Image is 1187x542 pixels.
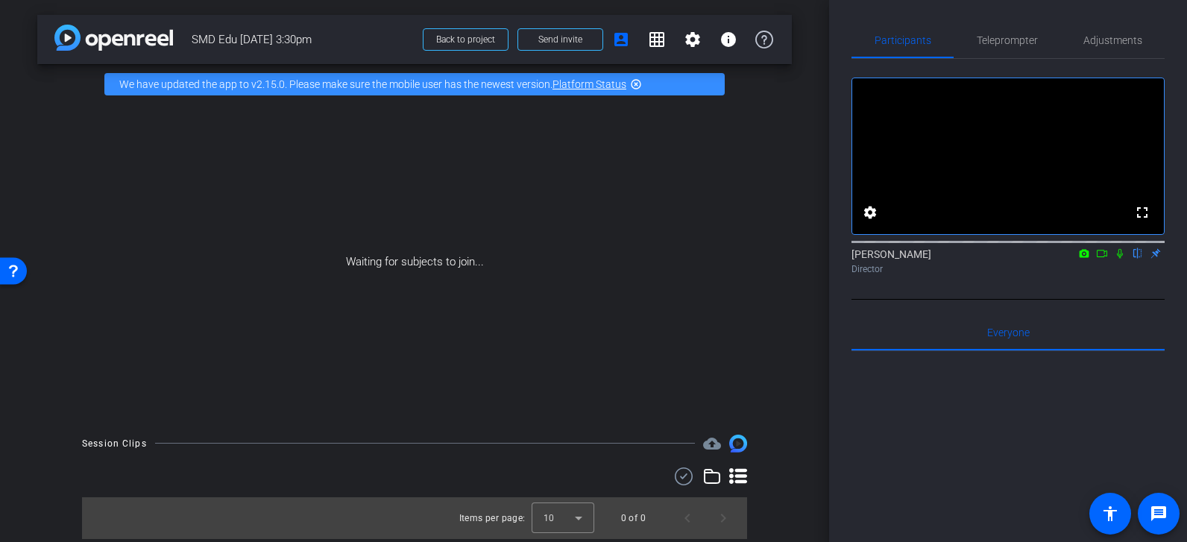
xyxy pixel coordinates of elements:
span: Participants [875,35,931,45]
span: Destinations for your clips [703,435,721,453]
button: Next page [705,500,741,536]
div: We have updated the app to v2.15.0. Please make sure the mobile user has the newest version. [104,73,725,95]
span: Everyone [987,327,1030,338]
span: Teleprompter [977,35,1038,45]
mat-icon: cloud_upload [703,435,721,453]
span: Back to project [436,34,495,45]
mat-icon: grid_on [648,31,666,48]
mat-icon: settings [861,204,879,221]
mat-icon: settings [684,31,702,48]
span: SMD Edu [DATE] 3:30pm [192,25,414,54]
span: Adjustments [1083,35,1142,45]
a: Platform Status [552,78,626,90]
mat-icon: message [1150,505,1168,523]
mat-icon: fullscreen [1133,204,1151,221]
div: Session Clips [82,436,147,451]
div: Waiting for subjects to join... [37,104,792,420]
div: Items per page: [459,511,526,526]
mat-icon: account_box [612,31,630,48]
mat-icon: info [720,31,737,48]
button: Previous page [670,500,705,536]
mat-icon: highlight_off [630,78,642,90]
img: Session clips [729,435,747,453]
span: Send invite [538,34,582,45]
mat-icon: accessibility [1101,505,1119,523]
div: Director [851,262,1165,276]
mat-icon: flip [1129,246,1147,259]
img: app-logo [54,25,173,51]
div: 0 of 0 [621,511,646,526]
button: Back to project [423,28,509,51]
div: [PERSON_NAME] [851,247,1165,276]
button: Send invite [517,28,603,51]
